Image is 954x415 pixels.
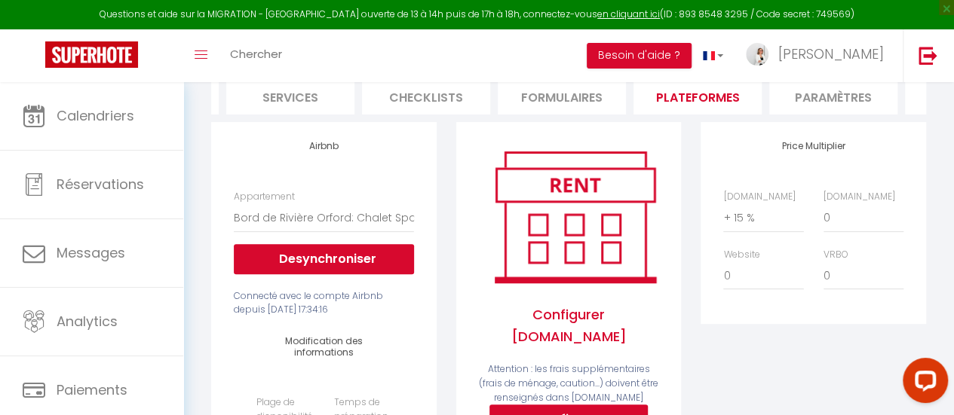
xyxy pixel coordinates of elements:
[234,190,295,204] label: Appartement
[479,362,658,404] span: Attention : les frais supplémentaires (frais de ménage, caution...) doivent être renseignés dans ...
[723,248,759,262] label: Website
[479,145,671,289] img: rent.png
[219,29,293,82] a: Chercher
[723,141,903,151] h4: Price Multiplier
[919,46,937,65] img: logout
[57,175,144,194] span: Réservations
[226,78,354,114] li: Services
[57,312,118,331] span: Analytics
[746,43,768,66] img: ...
[234,141,413,151] h4: Airbnb
[769,78,897,114] li: Paramètres
[723,190,795,204] label: [DOMAIN_NAME]
[479,289,658,362] span: Configurer [DOMAIN_NAME]
[230,46,282,62] span: Chercher
[891,352,954,415] iframe: LiveChat chat widget
[498,78,626,114] li: Formulaires
[57,380,127,399] span: Paiements
[234,244,413,274] button: Desynchroniser
[824,190,895,204] label: [DOMAIN_NAME]
[362,78,490,114] li: Checklists
[57,243,125,262] span: Messages
[234,289,413,318] div: Connecté avec le compte Airbnb depuis [DATE] 17:34:16
[597,8,660,20] a: en cliquant ici
[735,29,903,82] a: ... [PERSON_NAME]
[587,43,692,69] button: Besoin d'aide ?
[778,44,884,63] span: [PERSON_NAME]
[256,336,391,358] h4: Modification des informations
[633,78,762,114] li: Plateformes
[45,41,138,68] img: Super Booking
[824,248,848,262] label: VRBO
[57,106,134,125] span: Calendriers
